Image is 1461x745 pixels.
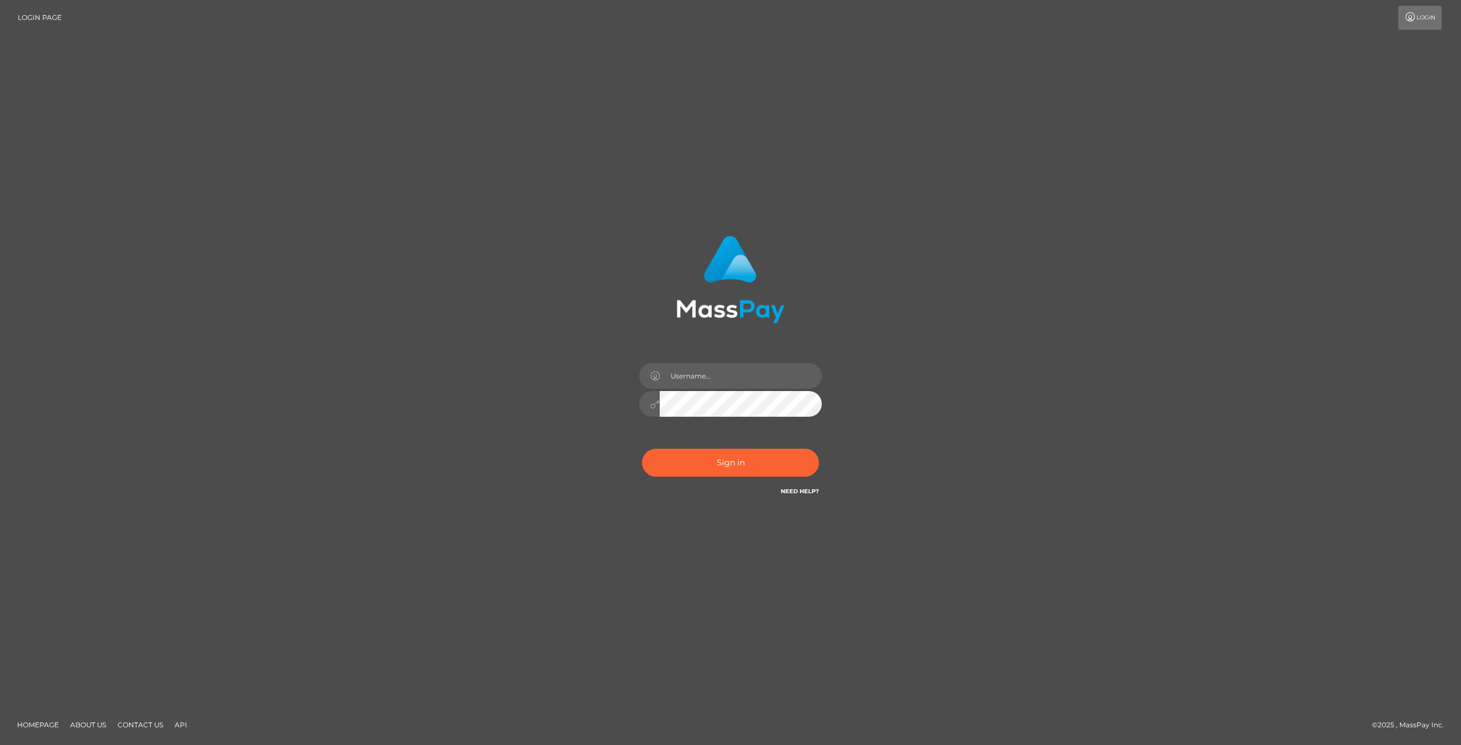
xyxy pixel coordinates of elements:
a: Login Page [18,6,62,30]
a: Contact Us [113,716,168,734]
input: Username... [660,363,822,389]
button: Sign in [642,449,819,477]
a: Need Help? [781,488,819,495]
a: API [170,716,192,734]
a: Login [1398,6,1442,30]
a: Homepage [13,716,63,734]
img: MassPay Login [676,236,785,323]
div: © 2025 , MassPay Inc. [1372,719,1452,731]
a: About Us [66,716,111,734]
